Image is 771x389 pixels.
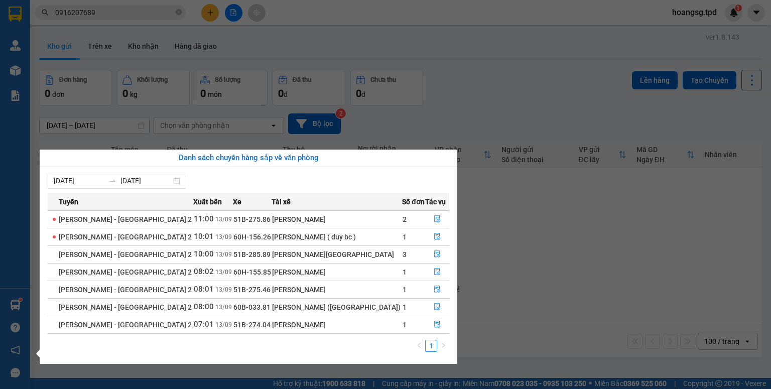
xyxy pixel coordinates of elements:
[434,215,441,223] span: file-done
[426,299,449,315] button: file-done
[434,268,441,276] span: file-done
[272,319,402,330] div: [PERSON_NAME]
[434,286,441,294] span: file-done
[426,229,449,245] button: file-done
[233,215,271,223] span: 51B-275.86
[233,196,241,207] span: Xe
[272,302,402,313] div: [PERSON_NAME] ([GEOGRAPHIC_DATA])
[48,152,449,164] div: Danh sách chuyến hàng sắp về văn phòng
[403,250,407,258] span: 3
[108,177,116,185] span: swap-right
[402,196,425,207] span: Số đơn
[194,320,214,329] span: 07:01
[59,286,192,294] span: [PERSON_NAME] - [GEOGRAPHIC_DATA] 2
[434,250,441,258] span: file-done
[194,285,214,294] span: 08:01
[425,196,446,207] span: Tác vụ
[233,321,271,329] span: 51B-274.04
[426,282,449,298] button: file-done
[194,232,214,241] span: 10:01
[233,286,271,294] span: 51B-275.46
[215,304,232,311] span: 13/09
[272,284,402,295] div: [PERSON_NAME]
[215,251,232,258] span: 13/09
[54,175,104,186] input: Từ ngày
[403,268,407,276] span: 1
[416,342,422,348] span: left
[403,233,407,241] span: 1
[426,211,449,227] button: file-done
[233,268,271,276] span: 60H-155.85
[59,196,78,207] span: Tuyến
[426,246,449,263] button: file-done
[426,264,449,280] button: file-done
[233,250,271,258] span: 51B-285.89
[59,303,192,311] span: [PERSON_NAME] - [GEOGRAPHIC_DATA] 2
[59,233,192,241] span: [PERSON_NAME] - [GEOGRAPHIC_DATA] 2
[272,196,291,207] span: Tài xế
[440,342,446,348] span: right
[59,321,192,329] span: [PERSON_NAME] - [GEOGRAPHIC_DATA] 2
[194,249,214,258] span: 10:00
[403,321,407,329] span: 1
[194,267,214,276] span: 08:02
[434,233,441,241] span: file-done
[272,267,402,278] div: [PERSON_NAME]
[434,321,441,329] span: file-done
[59,215,192,223] span: [PERSON_NAME] - [GEOGRAPHIC_DATA] 2
[426,340,437,351] a: 1
[193,196,222,207] span: Xuất bến
[403,286,407,294] span: 1
[272,214,402,225] div: [PERSON_NAME]
[215,286,232,293] span: 13/09
[437,340,449,352] button: right
[59,268,192,276] span: [PERSON_NAME] - [GEOGRAPHIC_DATA] 2
[215,233,232,240] span: 13/09
[108,177,116,185] span: to
[413,340,425,352] button: left
[233,233,271,241] span: 60H-156.26
[434,303,441,311] span: file-done
[272,249,402,260] div: [PERSON_NAME][GEOGRAPHIC_DATA]
[425,340,437,352] li: 1
[215,216,232,223] span: 13/09
[403,303,407,311] span: 1
[233,303,271,311] span: 60B-033.81
[272,231,402,242] div: [PERSON_NAME] ( duy bc )
[403,215,407,223] span: 2
[194,302,214,311] span: 08:00
[59,250,192,258] span: [PERSON_NAME] - [GEOGRAPHIC_DATA] 2
[413,340,425,352] li: Previous Page
[215,321,232,328] span: 13/09
[215,269,232,276] span: 13/09
[426,317,449,333] button: file-done
[437,340,449,352] li: Next Page
[120,175,171,186] input: Đến ngày
[194,214,214,223] span: 11:00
